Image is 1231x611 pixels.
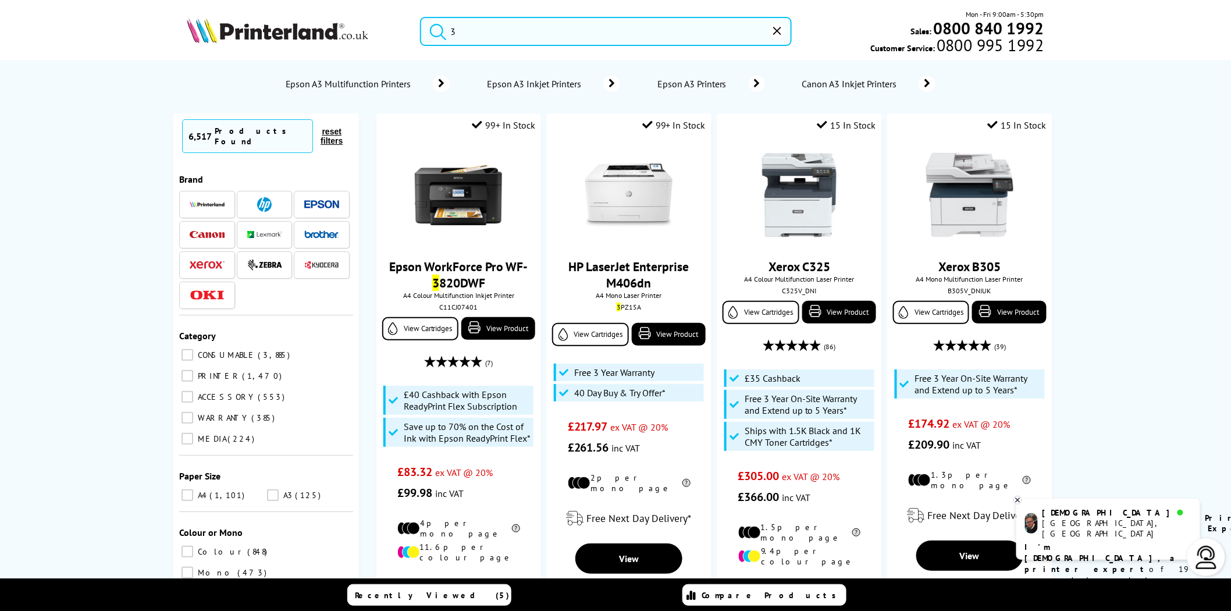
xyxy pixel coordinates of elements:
[552,502,705,535] div: modal_delivery
[575,543,682,574] a: View
[435,467,493,478] span: ex VAT @ 20%
[295,490,323,500] span: 125
[870,40,1044,54] span: Customer Service:
[723,275,876,283] span: A4 Colour Multifunction Laser Printer
[574,387,666,399] span: 40 Day Buy & Try Offer*
[472,119,535,131] div: 99+ In Stock
[745,372,800,384] span: £35 Cashback
[682,584,846,606] a: Compare Products
[190,290,225,300] img: OKI
[284,76,450,92] a: Epson A3 Multifunction Printers
[227,434,257,444] span: 224
[908,470,1031,491] li: 1.3p per mono page
[485,78,586,90] span: Epson A3 Inkjet Printers
[568,440,609,455] span: £261.56
[896,286,1043,295] div: B305V_DNIUK
[247,546,270,557] span: 848
[304,261,339,269] img: Kyocera
[258,392,287,402] span: 553
[385,303,532,311] div: C11CJ07401
[927,509,1032,522] span: Free Next Day Delivery*
[619,553,639,564] span: View
[397,464,432,479] span: £83.32
[1025,513,1038,534] img: chris-livechat.png
[347,584,511,606] a: Recently Viewed (5)
[569,258,689,291] a: HP LaserJet Enterprise M406dn
[182,489,193,501] input: A4 1,101
[190,231,225,239] img: Canon
[188,130,212,142] span: 6,517
[915,372,1042,396] span: Free 3 Year On-Site Warranty and Extend up to 5 Years*
[415,151,502,239] img: Epson-WF-3820-Front-RP-Small.jpg
[782,492,811,503] span: inc VAT
[966,9,1044,20] span: Mon - Fri 9:00am - 5:30pm
[952,439,981,451] span: inc VAT
[988,119,1047,131] div: 15 In Stock
[182,370,193,382] input: PRINTER 1,470
[932,23,1044,34] a: 0800 840 1992
[782,471,840,482] span: ex VAT @ 20%
[179,470,220,482] span: Paper Size
[182,412,193,424] input: WARRANTY 385
[420,17,792,46] input: Search pro
[960,550,980,562] span: View
[738,546,861,567] li: 9.4p per colour page
[1043,518,1191,539] div: [GEOGRAPHIC_DATA], [GEOGRAPHIC_DATA]
[632,323,706,346] a: View Product
[769,258,830,275] a: Xerox C325
[432,275,439,291] mark: 3
[893,275,1046,283] span: A4 Mono Multifunction Laser Printer
[187,17,368,43] img: Printerland Logo
[195,434,226,444] span: MEDIA
[817,119,876,131] div: 15 In Stock
[893,301,969,324] a: View Cartridges
[209,490,247,500] span: 1,101
[1195,546,1218,569] img: user-headset-light.svg
[702,590,842,601] span: Compare Products
[824,336,835,358] span: (86)
[938,258,1001,275] a: Xerox B305
[800,76,935,92] a: Canon A3 Inkjet Printers
[382,291,535,300] span: A4 Colour Multifunction Inkjet Printer
[655,76,765,92] a: Epson A3 Printers
[304,230,339,239] img: Brother
[611,421,668,433] span: ex VAT @ 20%
[952,418,1010,430] span: ex VAT @ 20%
[257,197,272,212] img: HP
[642,119,706,131] div: 99+ In Stock
[617,303,621,311] mark: 3
[179,330,216,342] span: Category
[587,511,692,525] span: Free Next Day Delivery*
[190,261,225,269] img: Xerox
[195,350,257,360] span: CONSUMABLE
[745,425,871,448] span: Ships with 1.5K Black and 1K CMY Toner Cartridges*
[397,542,520,563] li: 11.6p per colour page
[251,413,277,423] span: 385
[756,151,843,239] img: xerox-c325-front-small.jpg
[1043,507,1191,518] div: [DEMOGRAPHIC_DATA]
[738,489,780,505] span: £366.00
[195,392,257,402] span: ACCESSORY
[435,488,464,499] span: inc VAT
[179,173,203,185] span: Brand
[397,485,432,500] span: £99.98
[182,433,193,445] input: MEDIA 224
[195,546,246,557] span: Colour
[800,78,901,90] span: Canon A3 Inkjet Printers
[195,413,250,423] span: WARRANTY
[355,590,510,601] span: Recently Viewed (5)
[237,567,269,578] span: 473
[313,126,350,146] button: reset filters
[485,352,493,374] span: (7)
[247,231,282,238] img: Lexmark
[485,76,620,92] a: Epson A3 Inkjet Printers
[404,421,531,444] span: Save up to 70% on the Cost of Ink with Epson ReadyPrint Flex*
[908,437,949,452] span: £209.90
[574,367,654,378] span: Free 3 Year Warranty
[908,416,949,431] span: £174.92
[461,317,535,340] a: View Product
[738,468,780,484] span: £305.00
[555,303,702,311] div: PZ15A
[745,393,871,416] span: Free 3 Year On-Site Warranty and Extend up to 5 Years*
[195,567,236,578] span: Mono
